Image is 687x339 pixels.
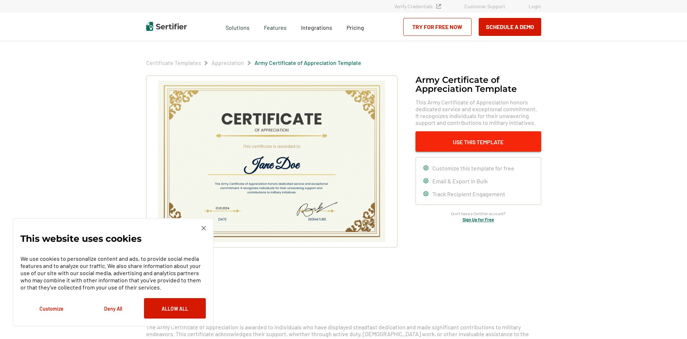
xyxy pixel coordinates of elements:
[82,298,144,319] button: Deny All
[347,22,364,31] a: Pricing
[212,59,244,66] a: Appreciation
[264,22,287,31] span: Features
[394,3,441,9] a: Verify Credentials
[432,165,514,171] span: Customize this template for free
[347,24,364,31] span: Pricing
[157,81,386,242] img: Army Certificate of Appreciation​ Template
[651,305,687,339] iframe: Chat Widget
[146,59,201,66] a: Certificate Templates
[464,3,505,9] a: Customer Support
[301,24,332,31] span: Integrations
[436,4,441,9] img: Verified
[451,210,506,217] span: Don’t have a Sertifier account?
[432,178,488,184] span: Email & Export in Bulk
[432,190,505,197] span: Track Recipient Engagement
[529,3,541,9] a: Login
[146,59,361,66] div: Breadcrumb
[20,235,141,242] p: This website uses cookies
[144,298,206,319] button: Allow All
[20,255,206,291] p: We use cookies to personalize content and ads, to provide social media features and to analyze ou...
[416,99,541,126] span: This Army Certificate of Appreciation honors dedicated service and exceptional commitment. It rec...
[479,18,541,36] button: Schedule a Demo
[403,18,472,36] a: Try for Free Now
[416,75,541,93] h1: Army Certificate of Appreciation​ Template
[146,22,187,31] img: Sertifier | Digital Credentialing Platform
[226,22,250,31] span: Solutions
[255,59,361,66] a: Army Certificate of Appreciation​ Template
[463,217,494,222] a: Sign Up for Free
[301,22,332,31] a: Integrations
[416,131,541,152] button: Use This Template
[20,298,82,319] button: Customize
[201,226,206,230] img: Cookie Popup Close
